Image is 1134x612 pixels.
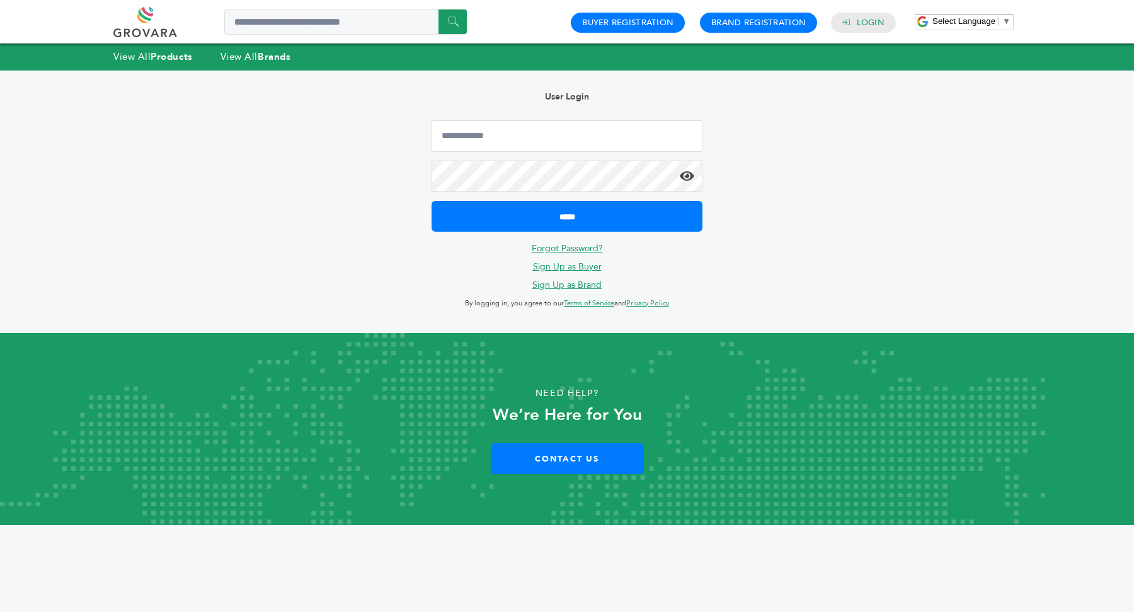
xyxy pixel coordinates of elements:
[932,16,1011,26] a: Select Language​
[113,50,193,63] a: View AllProducts
[57,384,1077,403] p: Need Help?
[532,279,602,291] a: Sign Up as Brand
[432,120,702,152] input: Email Address
[564,298,614,308] a: Terms of Service
[491,443,644,474] a: Contact Us
[626,298,669,308] a: Privacy Policy
[932,16,995,26] span: Select Language
[151,50,192,63] strong: Products
[432,161,702,192] input: Password
[432,296,702,311] p: By logging in, you agree to our and
[582,17,673,28] a: Buyer Registration
[224,9,467,35] input: Search a product or brand...
[1002,16,1011,26] span: ▼
[533,261,602,273] a: Sign Up as Buyer
[532,242,603,254] a: Forgot Password?
[493,404,642,426] strong: We’re Here for You
[711,17,806,28] a: Brand Registration
[258,50,290,63] strong: Brands
[857,17,885,28] a: Login
[545,91,589,103] b: User Login
[220,50,291,63] a: View AllBrands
